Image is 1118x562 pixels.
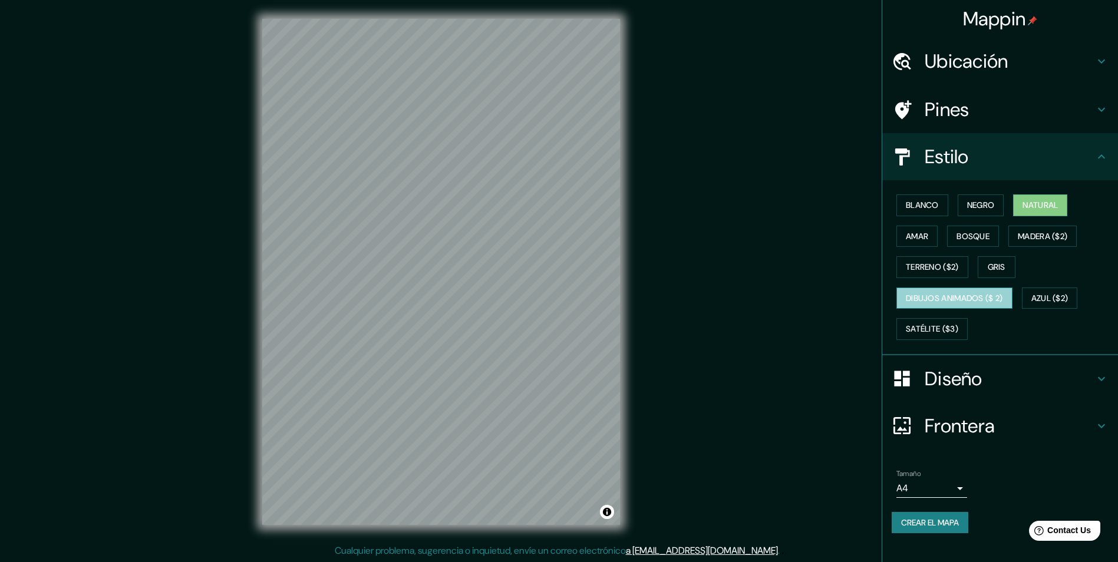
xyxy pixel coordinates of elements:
[925,367,1094,391] h4: Diseño
[906,229,928,244] font: Amar
[335,544,780,558] p: Cualquier problema, sugerencia o inquietud, envíe un correo electrónico .
[780,544,781,558] div: .
[626,544,778,557] a: a [EMAIL_ADDRESS][DOMAIN_NAME]
[925,49,1094,73] h4: Ubicación
[947,226,999,247] button: Bosque
[1013,194,1067,216] button: Natural
[896,318,968,340] button: Satélite ($3)
[967,198,995,213] font: Negro
[1022,287,1078,309] button: Azul ($2)
[1008,226,1077,247] button: Madera ($2)
[896,479,967,498] div: A4
[925,98,1094,121] h4: Pines
[978,256,1015,278] button: Gris
[262,19,620,525] canvas: Mapa
[1031,291,1068,306] font: Azul ($2)
[882,86,1118,133] div: Pines
[906,260,959,275] font: Terreno ($2)
[1023,198,1058,213] font: Natural
[958,194,1004,216] button: Negro
[1018,229,1067,244] font: Madera ($2)
[1028,16,1037,25] img: pin-icon.png
[882,355,1118,402] div: Diseño
[906,198,939,213] font: Blanco
[896,287,1013,309] button: Dibujos animados ($ 2)
[882,38,1118,85] div: Ubicación
[957,229,990,244] font: Bosque
[896,256,968,278] button: Terreno ($2)
[925,145,1094,168] h4: Estilo
[896,468,921,478] label: Tamaño
[906,291,1003,306] font: Dibujos animados ($ 2)
[1013,516,1105,549] iframe: Help widget launcher
[781,544,784,558] div: .
[892,512,968,534] button: Crear el mapa
[925,414,1094,438] h4: Frontera
[988,260,1005,275] font: Gris
[882,402,1118,449] div: Frontera
[896,226,938,247] button: Amar
[600,505,614,519] button: Alternar atribución
[963,6,1026,31] font: Mappin
[882,133,1118,180] div: Estilo
[896,194,948,216] button: Blanco
[901,515,959,530] font: Crear el mapa
[906,322,958,336] font: Satélite ($3)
